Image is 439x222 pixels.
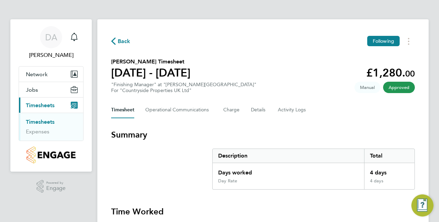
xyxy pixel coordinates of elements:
span: This timesheet has been approved. [383,82,415,93]
div: "Finishing Manager" at "[PERSON_NAME][GEOGRAPHIC_DATA]" [111,82,256,93]
div: Days worked [213,163,364,178]
h2: [PERSON_NAME] Timesheet [111,58,191,66]
button: Operational Communications [145,102,212,118]
div: 4 days [364,163,414,178]
div: Day Rate [218,178,237,184]
div: Summary [212,149,415,190]
button: Timesheets [19,98,83,113]
h1: [DATE] - [DATE] [111,66,191,80]
button: Network [19,67,83,82]
button: Engage Resource Center [411,194,433,216]
span: David Alvarez [19,51,84,59]
span: Back [118,37,130,46]
span: Timesheets [26,102,55,109]
a: Expenses [26,128,49,135]
span: Engage [46,185,66,191]
button: Back [111,37,130,46]
button: Jobs [19,82,83,97]
div: 4 days [364,178,414,189]
div: Total [364,149,414,163]
a: Powered byEngage [37,180,66,193]
span: Following [373,38,394,44]
button: Timesheets Menu [402,36,415,47]
span: Network [26,71,48,78]
button: Timesheet [111,102,134,118]
div: Description [213,149,364,163]
span: Jobs [26,87,38,93]
img: countryside-properties-logo-retina.png [27,147,75,163]
div: Timesheets [19,113,83,141]
span: Powered by [46,180,66,186]
button: Details [251,102,267,118]
button: Activity Logs [278,102,307,118]
h3: Time Worked [111,206,415,217]
app-decimal: £1,280. [366,66,415,79]
div: For "Countryside Properties UK Ltd" [111,88,256,93]
span: DA [45,33,57,42]
h3: Summary [111,129,415,140]
a: Go to home page [19,147,84,163]
a: DA[PERSON_NAME] [19,26,84,59]
button: Following [367,36,400,46]
span: This timesheet was manually created. [354,82,380,93]
a: Timesheets [26,119,55,125]
span: 00 [405,69,415,79]
nav: Main navigation [10,19,92,172]
button: Charge [223,102,240,118]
